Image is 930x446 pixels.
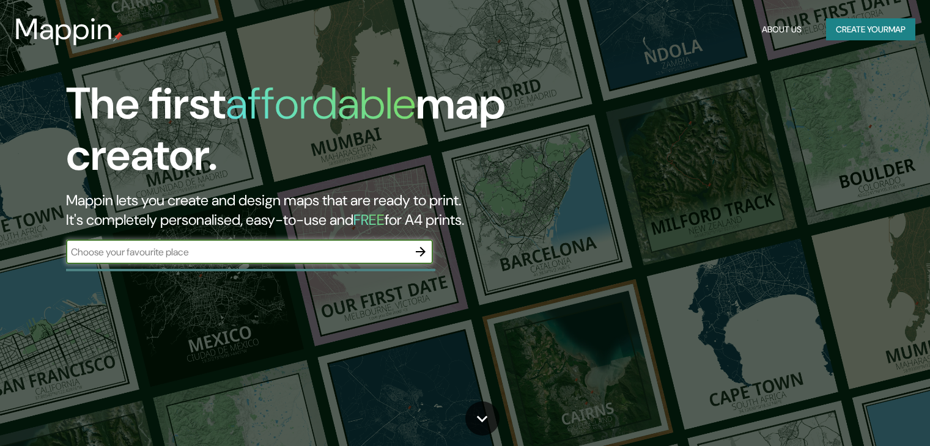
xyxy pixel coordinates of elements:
input: Choose your favourite place [66,245,408,259]
button: Create yourmap [826,18,915,41]
button: About Us [757,18,806,41]
h1: affordable [226,75,416,132]
h5: FREE [353,210,385,229]
h1: The first map creator. [66,78,531,191]
h2: Mappin lets you create and design maps that are ready to print. It's completely personalised, eas... [66,191,531,230]
img: mappin-pin [113,32,123,42]
h3: Mappin [15,12,113,46]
